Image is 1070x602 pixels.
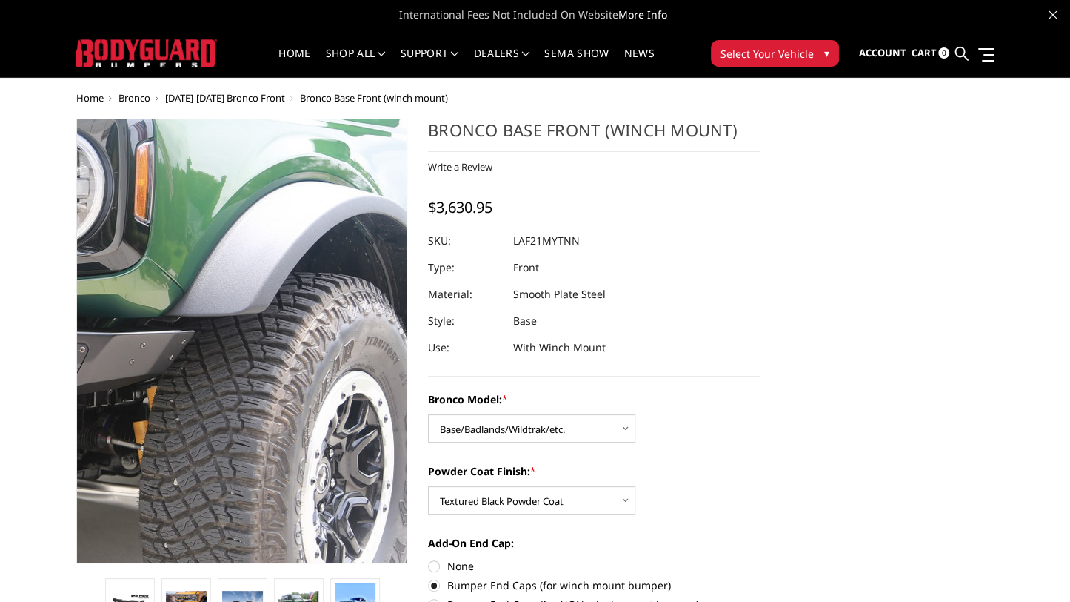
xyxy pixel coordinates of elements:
label: Bumper End Caps (for winch mount bumper) [428,578,760,593]
span: $3,630.95 [428,197,492,217]
a: Write a Review [428,160,492,173]
label: None [428,558,760,574]
span: Account [858,46,906,59]
dt: Use: [428,334,502,361]
a: Cart 0 [911,33,949,73]
a: Freedom Series - Bronco Base Front Bumper [76,119,408,563]
a: [DATE]-[DATE] Bronco Front [165,91,285,105]
dd: Front [513,254,539,281]
a: Home [76,91,104,105]
a: Support [401,48,459,77]
dd: With Winch Mount [513,334,606,361]
dt: Style: [428,308,502,334]
label: Powder Coat Finish: [428,463,760,479]
span: Select Your Vehicle [720,46,814,62]
h1: Bronco Base Front (winch mount) [428,119,760,152]
span: 0 [938,47,949,59]
a: Home [278,48,310,77]
a: Dealers [474,48,530,77]
label: Bronco Model: [428,391,760,407]
dd: LAF21MYTNN [513,228,580,254]
dt: Material: [428,281,502,308]
dt: SKU: [428,228,502,254]
span: ▾ [824,45,829,61]
dd: Smooth Plate Steel [513,281,606,308]
button: Select Your Vehicle [711,40,839,67]
a: Bronco [118,91,150,105]
a: shop all [326,48,386,77]
dd: Base [513,308,537,334]
img: BODYGUARD BUMPERS [76,39,217,67]
iframe: Chat Widget [996,531,1070,602]
span: Bronco Base Front (winch mount) [300,91,448,105]
span: Cart [911,46,936,59]
dt: Type: [428,254,502,281]
a: News [623,48,654,77]
label: Add-On End Cap: [428,535,760,551]
a: Account [858,33,906,73]
a: More Info [618,7,667,22]
a: SEMA Show [544,48,609,77]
